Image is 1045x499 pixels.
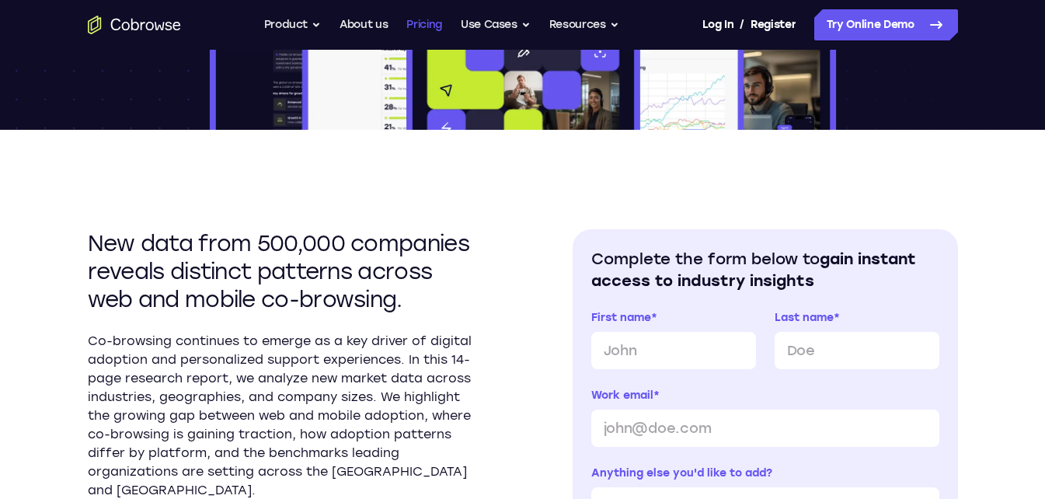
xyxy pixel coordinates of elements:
a: Try Online Demo [814,9,958,40]
h2: New data from 500,000 companies reveals distinct patterns across web and mobile co-browsing. [88,229,473,313]
button: Resources [549,9,619,40]
a: Register [751,9,796,40]
a: About us [340,9,388,40]
span: First name [591,311,651,324]
span: Work email [591,389,653,402]
button: Use Cases [461,9,531,40]
span: gain instant access to industry insights [591,249,916,290]
h2: Complete the form below to [591,248,939,291]
input: john@doe.com [591,410,939,447]
span: Anything else you'd like to add? [591,466,772,480]
span: Last name [775,311,834,324]
a: Log In [702,9,733,40]
button: Product [264,9,322,40]
input: Doe [775,332,939,369]
input: John [591,332,756,369]
a: Pricing [406,9,442,40]
span: / [740,16,744,34]
a: Go to the home page [88,16,181,34]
